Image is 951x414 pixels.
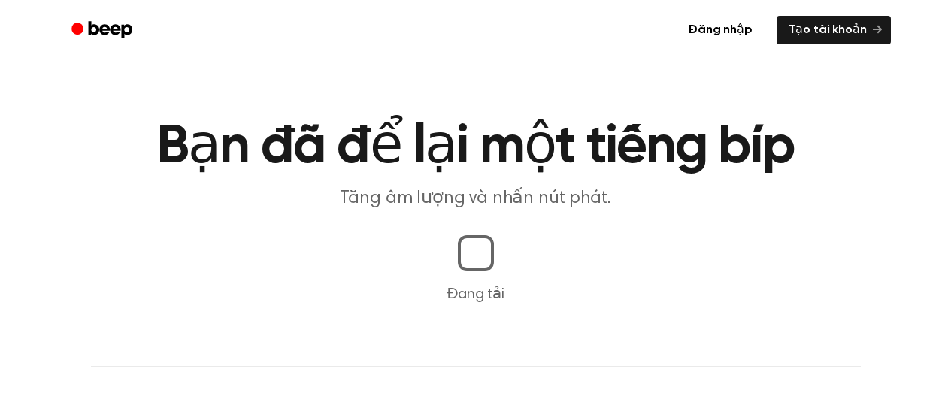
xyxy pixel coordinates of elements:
[777,16,891,44] a: Tạo tài khoản
[340,189,610,207] font: Tăng âm lượng và nhấn nút phát.
[61,16,146,45] a: Tiếng bíp
[447,287,504,302] font: Đang tải
[688,24,753,36] font: Đăng nhập
[789,24,867,36] font: Tạo tài khoản
[673,13,768,47] a: Đăng nhập
[156,120,795,174] font: Bạn đã để lại một tiếng bíp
